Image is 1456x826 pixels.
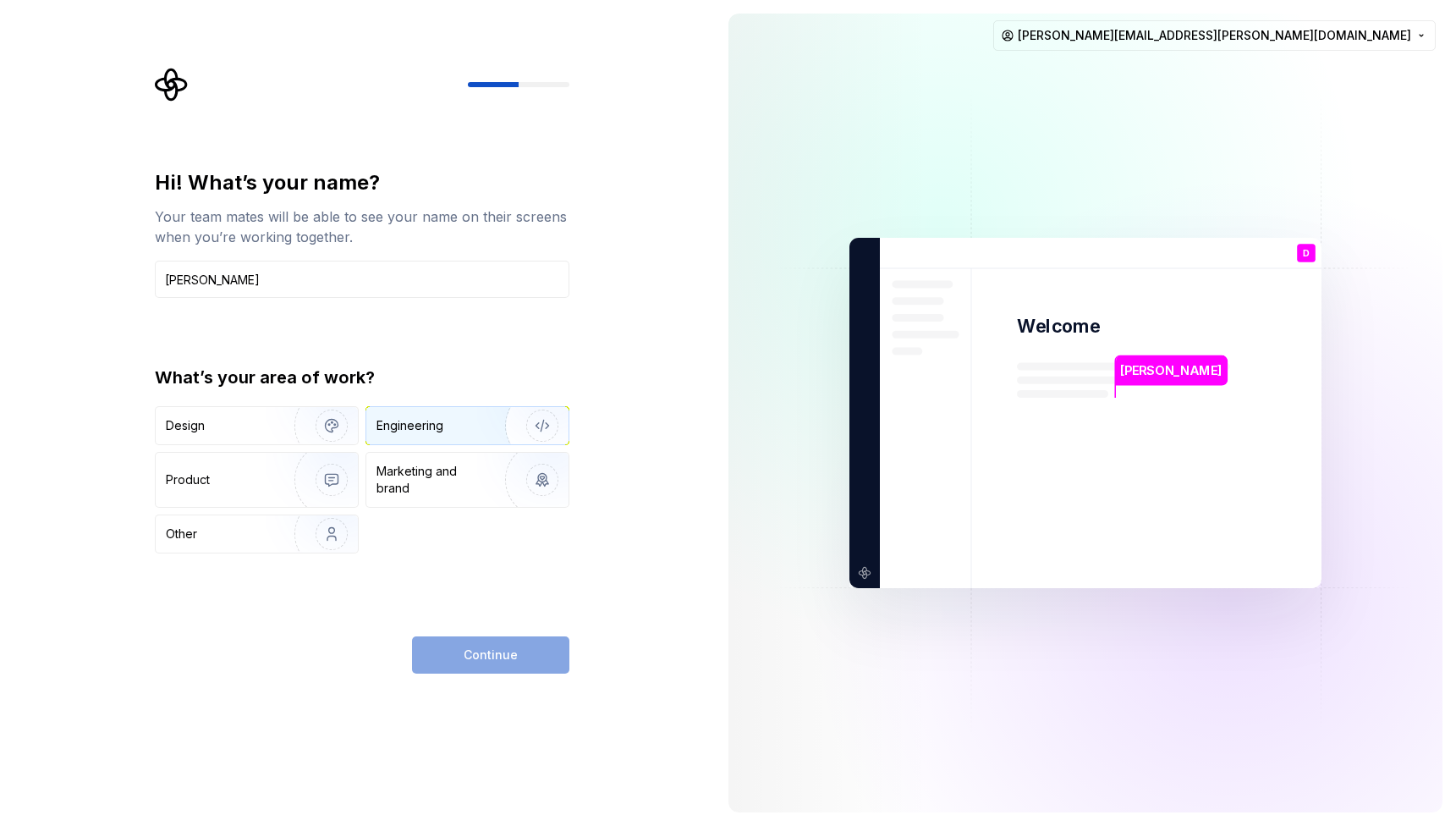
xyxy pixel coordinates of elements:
[993,20,1436,51] button: [PERSON_NAME][EMAIL_ADDRESS][PERSON_NAME][DOMAIN_NAME]
[376,463,491,497] div: Marketing and brand
[1303,249,1310,258] p: D
[166,526,197,542] div: Other
[166,471,210,488] div: Product
[155,261,569,298] input: Han Solo
[166,417,205,434] div: Design
[1120,361,1222,380] p: [PERSON_NAME]
[155,366,569,389] div: What’s your area of work?
[155,206,569,247] div: Your team mates will be able to see your name on their screens when you’re working together.
[1018,27,1411,44] span: [PERSON_NAME][EMAIL_ADDRESS][PERSON_NAME][DOMAIN_NAME]
[376,417,443,434] div: Engineering
[155,68,189,102] svg: Supernova Logo
[1017,314,1100,339] p: Welcome
[155,169,569,196] div: Hi! What’s your name?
